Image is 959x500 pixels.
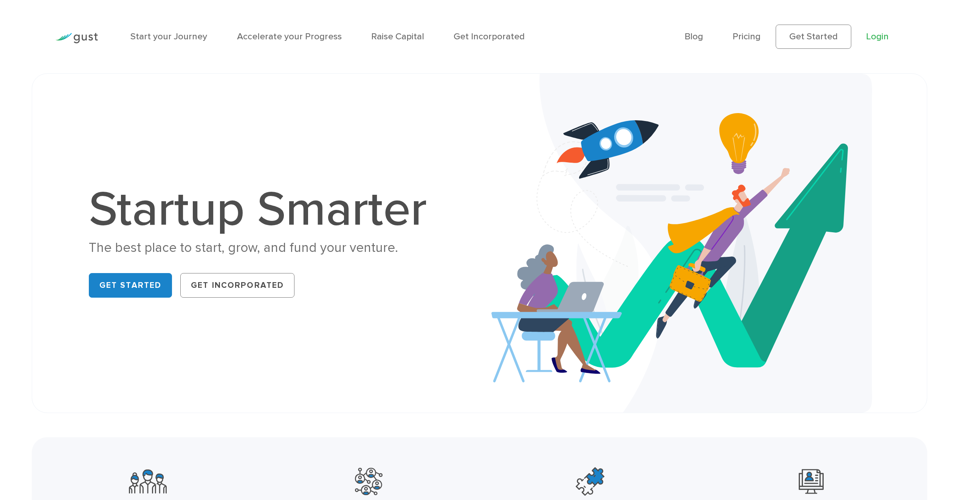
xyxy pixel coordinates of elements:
a: Login [866,31,889,42]
img: Startup Smarter Hero [491,74,872,412]
a: Raise Capital [371,31,424,42]
a: Pricing [733,31,761,42]
a: Start your Journey [130,31,207,42]
a: Get Incorporated [454,31,525,42]
a: Blog [685,31,703,42]
a: Get Started [89,273,172,298]
img: Gust Logo [56,33,98,43]
h1: Startup Smarter [89,185,441,234]
a: Get Incorporated [180,273,295,298]
a: Get Started [776,25,851,49]
a: Accelerate your Progress [237,31,342,42]
div: The best place to start, grow, and fund your venture. [89,239,441,257]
